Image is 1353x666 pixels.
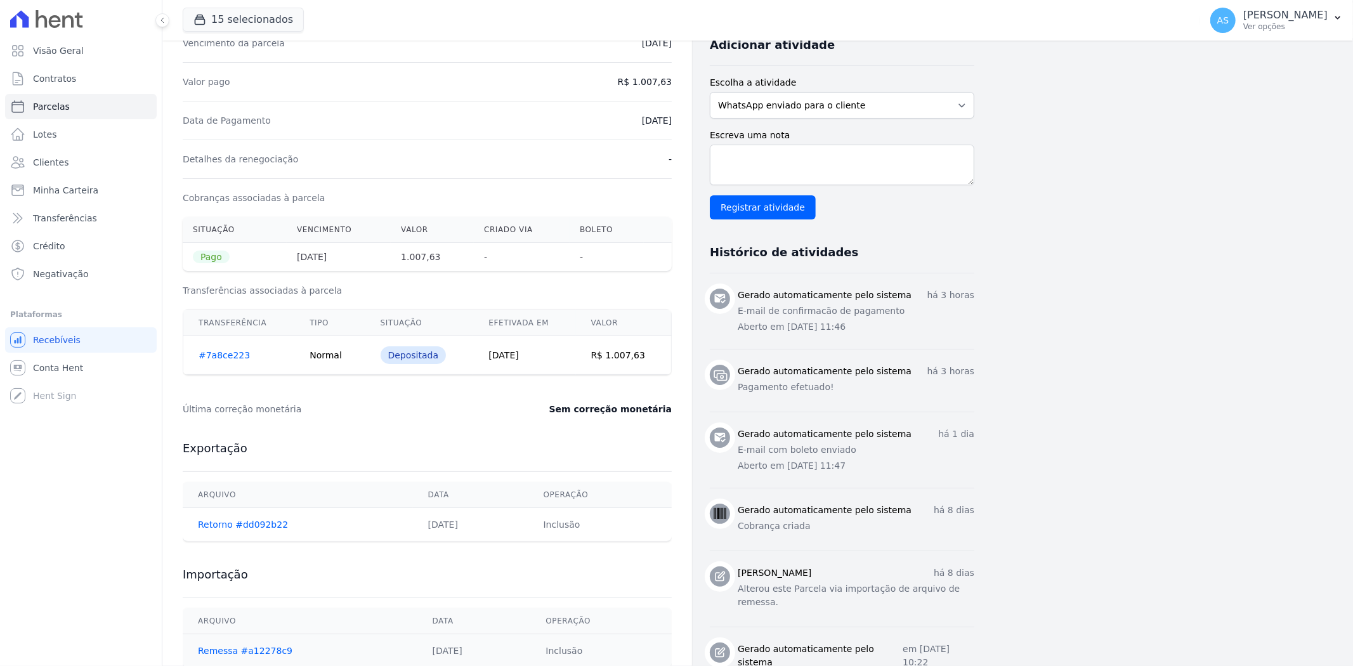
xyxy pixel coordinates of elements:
[549,403,672,415] dd: Sem correção monetária
[33,100,70,113] span: Parcelas
[183,37,285,49] dt: Vencimento da parcela
[183,403,472,415] dt: Última correção monetária
[576,310,672,336] th: Valor
[391,243,474,271] th: 1.007,63
[934,504,974,517] p: há 8 dias
[738,504,912,517] h3: Gerado automaticamente pelo sistema
[5,206,157,231] a: Transferências
[5,38,157,63] a: Visão Geral
[33,268,89,280] span: Negativação
[5,327,157,353] a: Recebíveis
[473,336,575,375] td: [DATE]
[738,428,912,441] h3: Gerado automaticamente pelo sistema
[1217,16,1229,25] span: AS
[417,608,531,634] th: Data
[738,519,974,533] p: Cobrança criada
[287,217,391,243] th: Vencimento
[413,508,528,542] td: [DATE]
[33,240,65,252] span: Crédito
[738,566,811,580] h3: [PERSON_NAME]
[33,184,98,197] span: Minha Carteira
[1200,3,1353,38] button: AS [PERSON_NAME] Ver opções
[5,150,157,175] a: Clientes
[938,428,974,441] p: há 1 dia
[738,304,974,318] p: E-mail de confirmacão de pagamento
[294,310,365,336] th: Tipo
[391,217,474,243] th: Valor
[413,482,528,508] th: Data
[5,261,157,287] a: Negativação
[183,284,672,297] h3: Transferências associadas à parcela
[183,567,672,582] h3: Importação
[473,310,575,336] th: Efetivada em
[183,217,287,243] th: Situação
[738,365,912,378] h3: Gerado automaticamente pelo sistema
[738,459,974,473] p: Aberto em [DATE] 11:47
[10,307,152,322] div: Plataformas
[1243,22,1328,32] p: Ver opções
[183,153,299,166] dt: Detalhes da renegociação
[710,195,816,219] input: Registrar atividade
[294,336,365,375] td: Normal
[183,441,672,456] h3: Exportação
[5,66,157,91] a: Contratos
[474,243,570,271] th: -
[710,76,974,89] label: Escolha a atividade
[183,608,417,634] th: Arquivo
[710,245,858,260] h3: Histórico de atividades
[193,251,230,263] span: Pago
[183,8,304,32] button: 15 selecionados
[183,114,271,127] dt: Data de Pagamento
[33,44,84,57] span: Visão Geral
[5,178,157,203] a: Minha Carteira
[528,508,672,542] td: Inclusão
[530,608,672,634] th: Operação
[738,289,912,302] h3: Gerado automaticamente pelo sistema
[183,310,295,336] th: Transferência
[738,320,974,334] p: Aberto em [DATE] 11:46
[5,122,157,147] a: Lotes
[198,519,288,530] a: Retorno #dd092b22
[33,128,57,141] span: Lotes
[5,355,157,381] a: Conta Hent
[576,336,672,375] td: R$ 1.007,63
[738,582,974,609] p: Alterou este Parcela via importação de arquivo de remessa.
[570,217,644,243] th: Boleto
[5,94,157,119] a: Parcelas
[669,153,672,166] dd: -
[927,289,974,302] p: há 3 horas
[642,114,672,127] dd: [DATE]
[738,443,974,457] p: E-mail com boleto enviado
[618,75,672,88] dd: R$ 1.007,63
[934,566,974,580] p: há 8 dias
[33,156,69,169] span: Clientes
[1243,9,1328,22] p: [PERSON_NAME]
[642,37,672,49] dd: [DATE]
[710,37,835,53] h3: Adicionar atividade
[287,243,391,271] th: [DATE]
[381,346,447,364] div: Depositada
[710,129,974,142] label: Escreva uma nota
[474,217,570,243] th: Criado via
[33,72,76,85] span: Contratos
[199,350,250,360] a: #7a8ce223
[183,75,230,88] dt: Valor pago
[570,243,644,271] th: -
[33,212,97,225] span: Transferências
[927,365,974,378] p: há 3 horas
[33,334,81,346] span: Recebíveis
[528,482,672,508] th: Operação
[183,192,325,204] dt: Cobranças associadas à parcela
[738,381,974,394] p: Pagamento efetuado!
[365,310,474,336] th: Situação
[5,233,157,259] a: Crédito
[33,362,83,374] span: Conta Hent
[183,482,413,508] th: Arquivo
[198,646,292,656] a: Remessa #a12278c9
